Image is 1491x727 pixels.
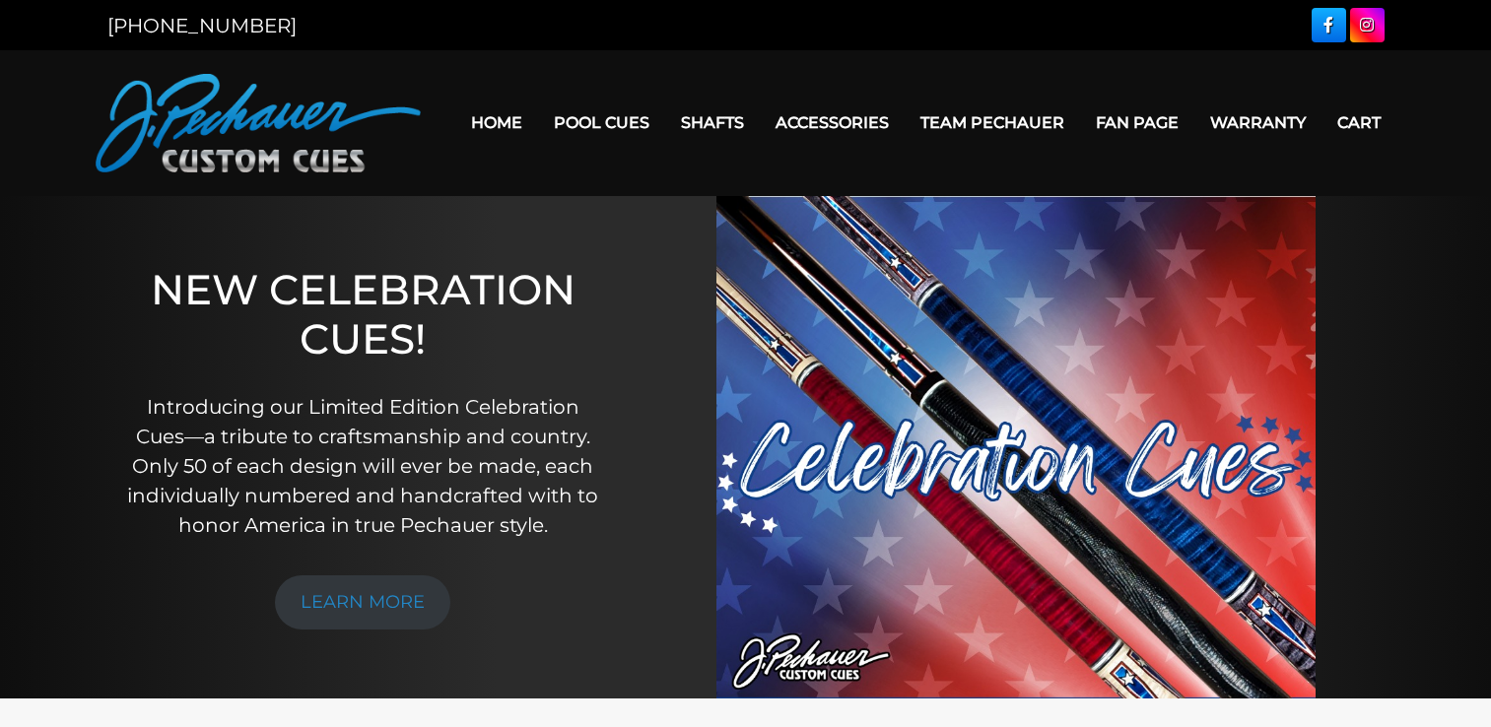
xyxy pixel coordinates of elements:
a: Shafts [665,98,760,148]
a: LEARN MORE [275,575,450,629]
a: Team Pechauer [905,98,1080,148]
h1: NEW CELEBRATION CUES! [121,265,604,364]
a: Fan Page [1080,98,1194,148]
a: Warranty [1194,98,1322,148]
a: Cart [1322,98,1396,148]
a: Pool Cues [538,98,665,148]
p: Introducing our Limited Edition Celebration Cues—a tribute to craftsmanship and country. Only 50 ... [121,392,604,540]
a: Home [455,98,538,148]
a: Accessories [760,98,905,148]
img: Pechauer Custom Cues [96,74,421,172]
a: [PHONE_NUMBER] [107,14,297,37]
